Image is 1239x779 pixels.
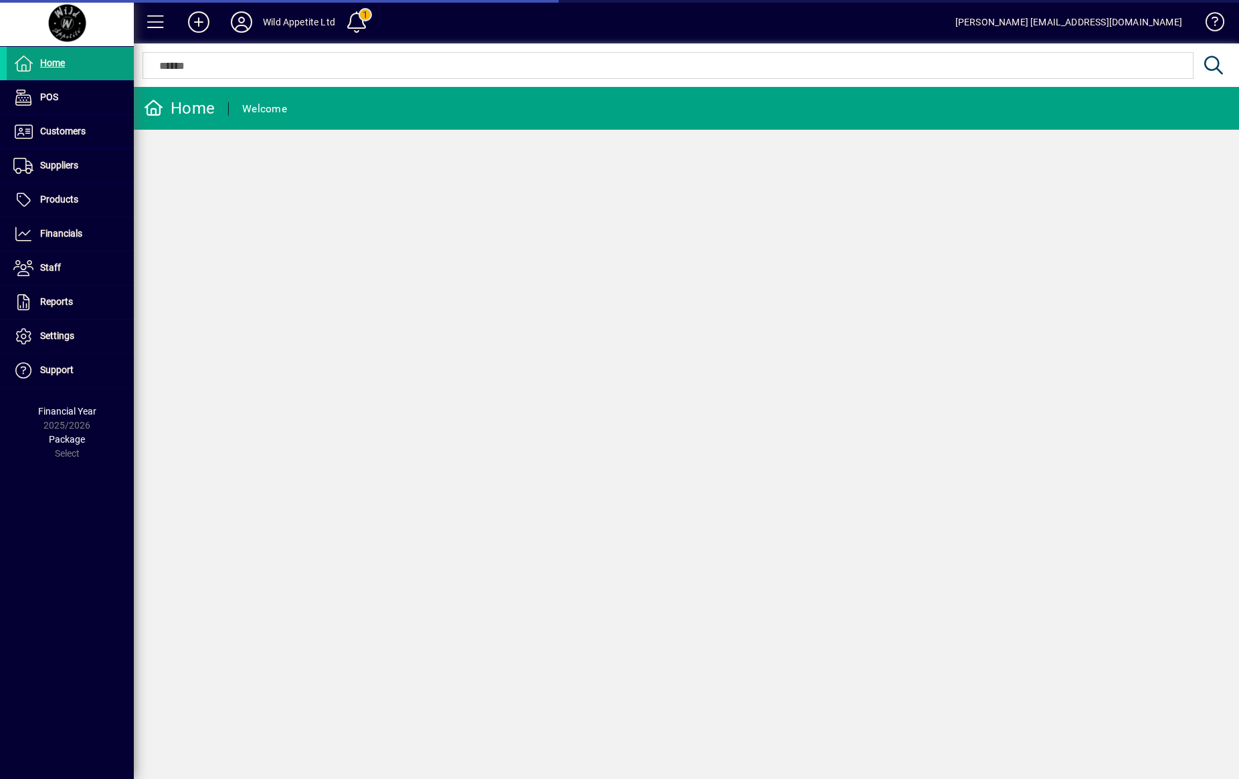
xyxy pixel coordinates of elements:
span: Products [40,194,78,205]
span: Home [40,58,65,68]
a: Staff [7,251,134,285]
span: Financials [40,228,82,239]
span: Package [49,434,85,445]
a: Settings [7,320,134,353]
span: Staff [40,262,61,273]
a: Knowledge Base [1196,3,1222,46]
div: Wild Appetite Ltd [263,11,335,33]
span: POS [40,92,58,102]
a: Financials [7,217,134,251]
div: Home [144,98,215,119]
a: Suppliers [7,149,134,183]
div: Welcome [242,98,287,120]
a: Products [7,183,134,217]
div: [PERSON_NAME] [EMAIL_ADDRESS][DOMAIN_NAME] [955,11,1182,33]
span: Financial Year [38,406,96,417]
span: Support [40,364,74,375]
a: POS [7,81,134,114]
button: Add [177,10,220,34]
a: Support [7,354,134,387]
span: Customers [40,126,86,136]
a: Customers [7,115,134,148]
button: Profile [220,10,263,34]
span: Reports [40,296,73,307]
span: Suppliers [40,160,78,171]
a: Reports [7,286,134,319]
span: Settings [40,330,74,341]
